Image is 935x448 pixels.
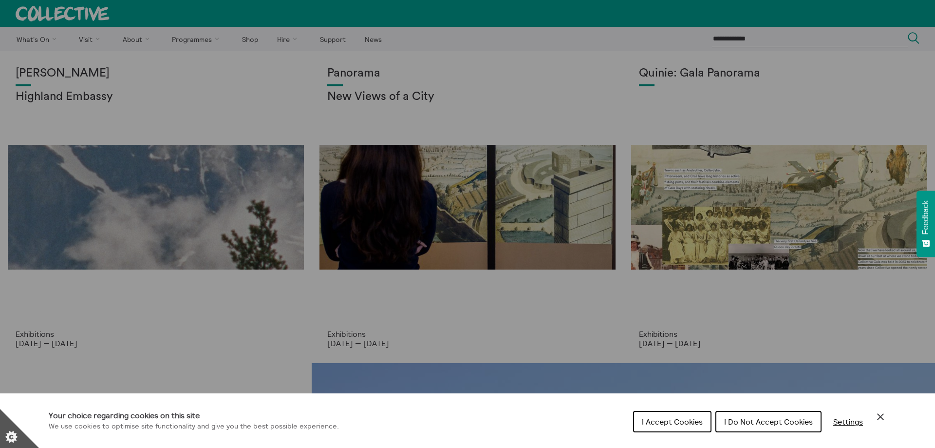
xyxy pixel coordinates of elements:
button: I Do Not Accept Cookies [715,411,822,432]
p: We use cookies to optimise site functionality and give you the best possible experience. [49,421,339,432]
button: Feedback - Show survey [916,191,935,257]
span: Settings [833,417,863,427]
span: Feedback [921,200,930,234]
button: I Accept Cookies [633,411,711,432]
span: I Accept Cookies [642,417,703,427]
h1: Your choice regarding cookies on this site [49,409,339,421]
span: I Do Not Accept Cookies [724,417,813,427]
button: Close Cookie Control [875,411,886,423]
button: Settings [825,412,871,431]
